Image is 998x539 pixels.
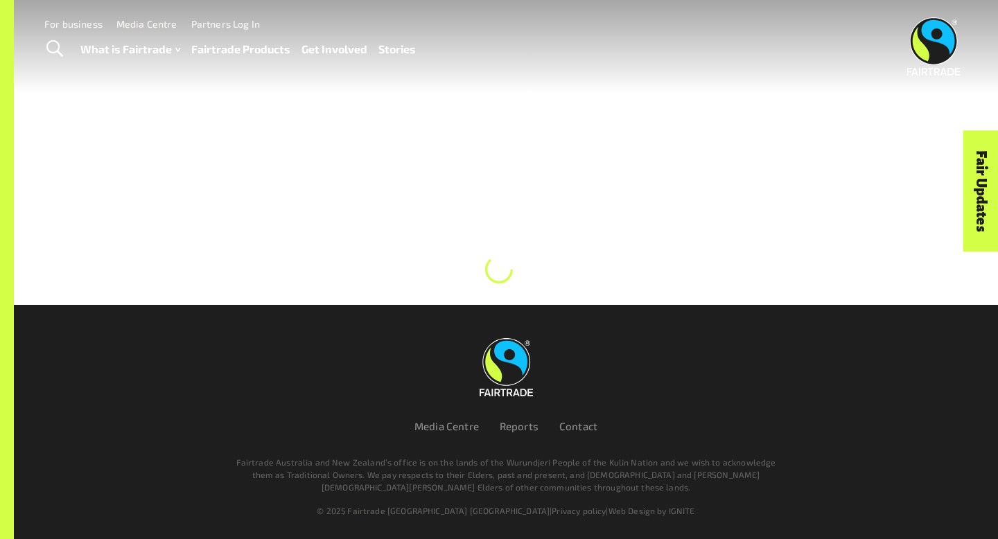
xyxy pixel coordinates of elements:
a: Reports [500,420,539,432]
a: Contact [559,420,597,432]
img: Fairtrade Australia New Zealand logo [480,338,533,396]
a: Partners Log In [191,18,260,30]
span: © 2025 Fairtrade [GEOGRAPHIC_DATA] [GEOGRAPHIC_DATA] [317,506,550,515]
div: | | [89,504,923,517]
a: What is Fairtrade [80,39,180,60]
a: Privacy policy [552,506,606,515]
a: Media Centre [414,420,479,432]
a: Toggle Search [37,32,71,67]
p: Fairtrade Australia and New Zealand’s office is on the lands of the Wurundjeri People of the Kuli... [230,456,782,493]
img: Fairtrade Australia New Zealand logo [907,17,961,76]
a: Media Centre [116,18,177,30]
a: Stories [378,39,416,60]
a: Web Design by IGNITE [609,506,695,515]
a: Fairtrade Products [191,39,290,60]
a: Get Involved [301,39,367,60]
a: For business [44,18,103,30]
